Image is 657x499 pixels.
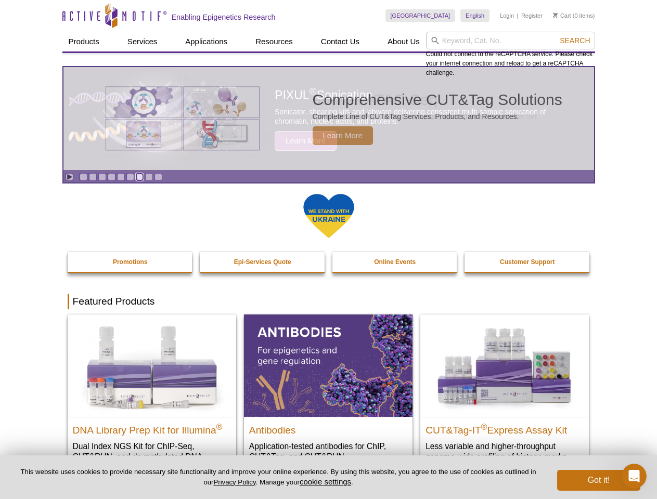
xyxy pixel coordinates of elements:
a: Applications [179,32,234,51]
strong: Online Events [374,258,416,266]
p: Complete Line of CUT&Tag Services, Products, and Resources. [313,112,562,121]
a: Customer Support [465,252,590,272]
span: Search [560,36,590,45]
span: Learn More [313,126,373,145]
p: Application-tested antibodies for ChIP, CUT&Tag, and CUT&RUN. [249,441,407,462]
sup: ® [216,422,223,431]
img: All Antibodies [244,314,413,416]
img: DNA Library Prep Kit for Illumina [68,314,236,416]
a: [GEOGRAPHIC_DATA] [385,9,456,22]
img: CUT&Tag-IT® Express Assay Kit [420,314,589,416]
h2: Featured Products [68,294,590,309]
a: Go to slide 1 [80,173,87,181]
a: Register [521,12,543,19]
a: Online Events [332,252,458,272]
h2: Enabling Epigenetics Research [172,12,276,22]
a: Go to slide 7 [136,173,144,181]
a: Go to slide 3 [98,173,106,181]
li: | [517,9,519,22]
img: Your Cart [553,12,558,18]
a: Privacy Policy [213,478,255,486]
strong: Customer Support [500,258,555,266]
a: Login [500,12,514,19]
a: Go to slide 5 [117,173,125,181]
p: Less variable and higher-throughput genome-wide profiling of histone marks​. [426,441,584,462]
a: Epi-Services Quote [200,252,326,272]
a: Toggle autoplay [66,173,73,181]
h2: Antibodies [249,420,407,436]
div: Could not connect to the reCAPTCHA service. Please check your internet connection and reload to g... [426,32,595,77]
button: Got it! [557,470,640,491]
a: Services [121,32,164,51]
a: Contact Us [315,32,366,51]
a: Go to slide 2 [89,173,97,181]
img: We Stand With Ukraine [303,193,355,239]
li: (0 items) [553,9,595,22]
img: Various genetic charts and diagrams. [105,86,261,151]
a: About Us [381,32,426,51]
p: Dual Index NGS Kit for ChIP-Seq, CUT&RUN, and ds methylated DNA assays. [73,441,231,472]
a: DNA Library Prep Kit for Illumina DNA Library Prep Kit for Illumina® Dual Index NGS Kit for ChIP-... [68,314,236,482]
strong: Epi-Services Quote [234,258,291,266]
a: Go to slide 4 [108,173,115,181]
button: cookie settings [300,477,351,486]
a: Cart [553,12,571,19]
a: All Antibodies Antibodies Application-tested antibodies for ChIP, CUT&Tag, and CUT&RUN. [244,314,413,472]
sup: ® [481,422,487,431]
a: Go to slide 8 [145,173,153,181]
p: This website uses cookies to provide necessary site functionality and improve your online experie... [17,467,540,487]
a: Go to slide 6 [126,173,134,181]
a: CUT&Tag-IT® Express Assay Kit CUT&Tag-IT®Express Assay Kit Less variable and higher-throughput ge... [420,314,589,472]
iframe: Intercom live chat [622,464,647,489]
button: Search [557,36,593,45]
h2: DNA Library Prep Kit for Illumina [73,420,231,436]
input: Keyword, Cat. No. [426,32,595,49]
a: Promotions [68,252,194,272]
a: Various genetic charts and diagrams. Comprehensive CUT&Tag Solutions Complete Line of CUT&Tag Ser... [63,67,594,170]
a: Go to slide 9 [154,173,162,181]
article: Comprehensive CUT&Tag Solutions [63,67,594,170]
a: English [460,9,489,22]
strong: Promotions [113,258,148,266]
h2: CUT&Tag-IT Express Assay Kit [426,420,584,436]
a: Resources [249,32,299,51]
h2: Comprehensive CUT&Tag Solutions [313,92,562,108]
a: Products [62,32,106,51]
